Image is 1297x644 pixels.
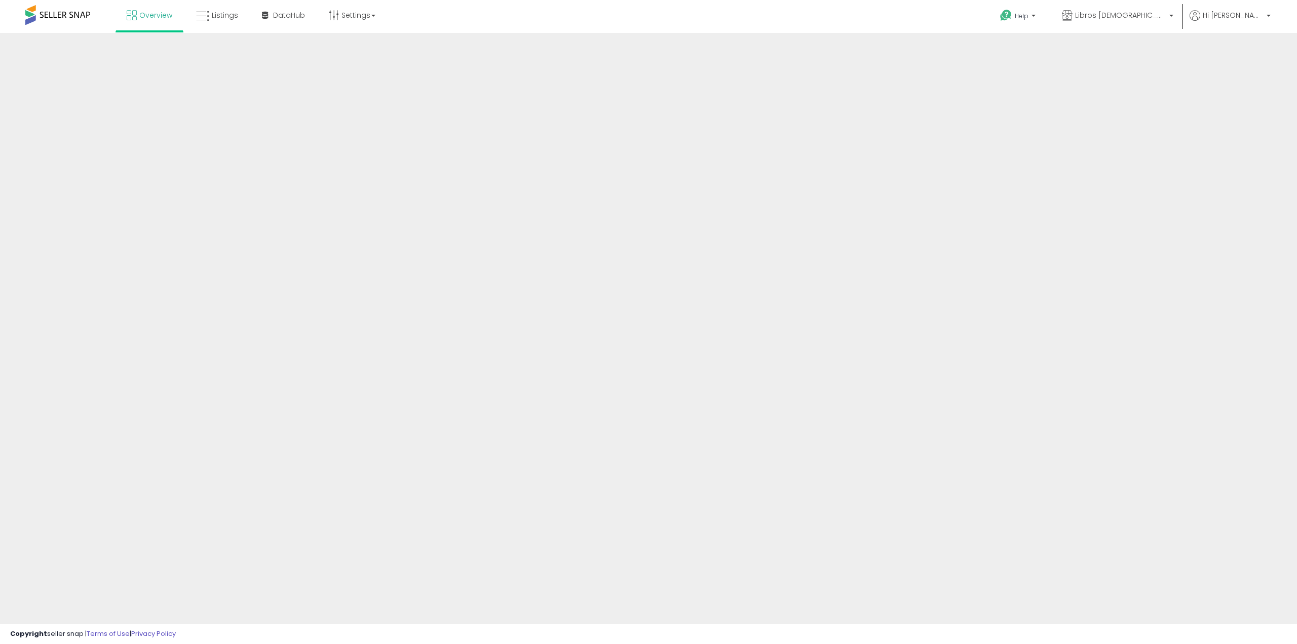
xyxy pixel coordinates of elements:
[1015,12,1028,20] span: Help
[1190,10,1271,33] a: Hi [PERSON_NAME]
[273,10,305,20] span: DataHub
[1203,10,1264,20] span: Hi [PERSON_NAME]
[992,2,1046,33] a: Help
[1075,10,1166,20] span: Libros [DEMOGRAPHIC_DATA]
[212,10,238,20] span: Listings
[1000,9,1012,22] i: Get Help
[139,10,172,20] span: Overview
